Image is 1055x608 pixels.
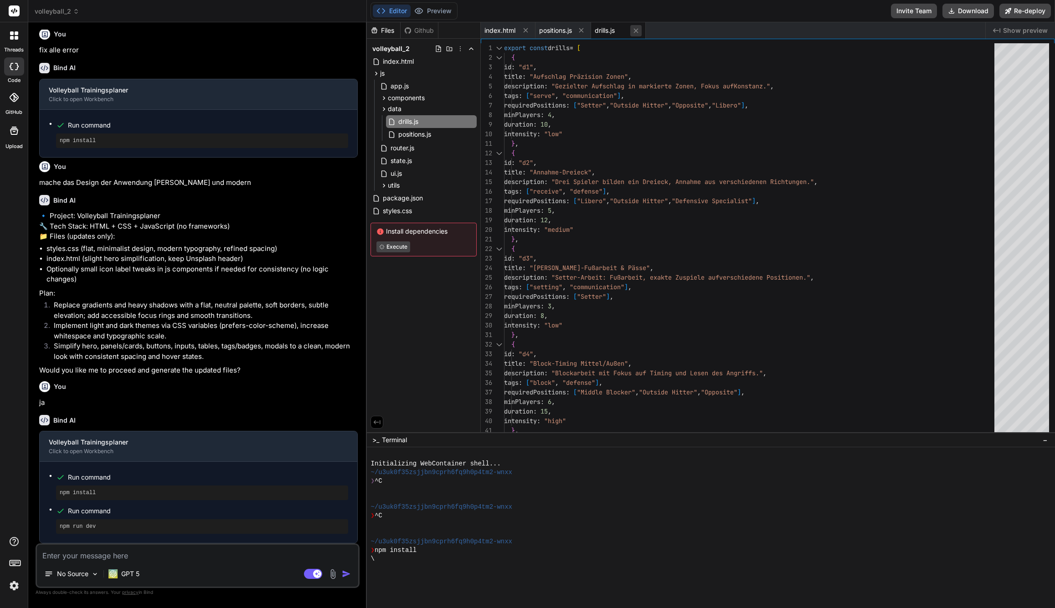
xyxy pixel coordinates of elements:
[481,206,492,215] div: 18
[566,101,570,109] span: :
[401,26,438,35] div: Github
[481,378,492,388] div: 36
[46,321,358,341] li: Implement light and dark themes via CSS variables (prefers-color-scheme), increase whitespace and...
[606,101,610,109] span: ,
[481,53,492,62] div: 2
[519,254,533,262] span: "d3"
[942,4,994,18] button: Download
[602,187,606,195] span: ]
[770,82,774,90] span: ,
[697,388,701,396] span: ,
[504,359,522,368] span: title
[577,101,606,109] span: "Setter"
[540,398,544,406] span: :
[544,312,548,320] span: ,
[562,378,595,387] span: "defense"
[504,216,533,224] span: duration
[548,120,551,128] span: ,
[390,143,415,153] span: router.js
[382,435,407,445] span: Terminal
[577,388,635,396] span: "Middle Blocker"
[544,369,548,377] span: :
[533,312,537,320] span: :
[621,92,624,100] span: ,
[1043,435,1048,445] span: −
[493,43,505,53] div: Click to collapse the range.
[504,44,526,52] span: export
[551,369,734,377] span: "Blockarbeit mit Fokus auf Timing und Lesen des An
[548,111,551,119] span: 4
[566,197,570,205] span: :
[504,120,533,128] span: duration
[504,72,522,81] span: title
[54,382,66,391] h6: You
[108,569,118,578] img: GPT 5
[551,178,734,186] span: "Drei Spieler bilden ein Dreieck, Annahme aus vers
[577,292,606,301] span: "Setter"
[522,72,526,81] span: :
[519,63,533,71] span: "d1"
[544,130,562,138] span: "low"
[481,282,492,292] div: 26
[481,177,492,187] div: 15
[577,197,606,205] span: "Libero"
[519,350,533,358] span: "d4"
[624,283,628,291] span: ]
[493,148,505,158] div: Click to collapse the range.
[481,273,492,282] div: 25
[712,101,741,109] span: "Libero"
[530,378,555,387] span: "block"
[481,311,492,321] div: 29
[60,137,345,144] pre: npm install
[511,63,515,71] span: :
[540,302,544,310] span: :
[35,7,79,16] span: volleyball_2
[530,168,592,176] span: "Annahme-Dreieck"
[372,44,410,53] span: volleyball_2
[533,254,537,262] span: ,
[668,197,672,205] span: ,
[49,448,334,455] div: Click to open Workbench
[511,350,515,358] span: :
[530,187,562,195] span: "receive"
[481,225,492,235] div: 20
[566,388,570,396] span: :
[481,215,492,225] div: 19
[526,187,530,195] span: [
[540,206,544,215] span: :
[6,578,22,593] img: settings
[544,225,573,234] span: "medium"
[388,93,425,102] span: components
[481,72,492,82] div: 4
[737,388,741,396] span: ]
[606,292,610,301] span: ]
[91,570,99,578] img: Pick Models
[650,264,654,272] span: ,
[53,416,76,425] h6: Bind AI
[481,292,492,301] div: 27
[610,101,668,109] span: "Outside Hitter"
[701,388,737,396] span: "Opposite"
[544,178,548,186] span: :
[481,254,492,263] div: 23
[39,365,358,376] p: Would you like me to proceed and generate the updated files?
[544,321,562,329] span: "low"
[540,312,544,320] span: 8
[708,101,712,109] span: ,
[533,120,537,128] span: :
[382,205,413,216] span: styles.css
[741,101,745,109] span: ]
[68,473,348,482] span: Run command
[537,225,540,234] span: :
[522,168,526,176] span: :
[504,111,540,119] span: minPlayers
[504,312,533,320] span: duration
[573,388,577,396] span: [
[484,26,515,35] span: index.html
[562,283,566,291] span: ,
[617,92,621,100] span: ]
[68,121,348,130] span: Run command
[411,5,455,17] button: Preview
[481,235,492,244] div: 21
[734,369,763,377] span: griffs."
